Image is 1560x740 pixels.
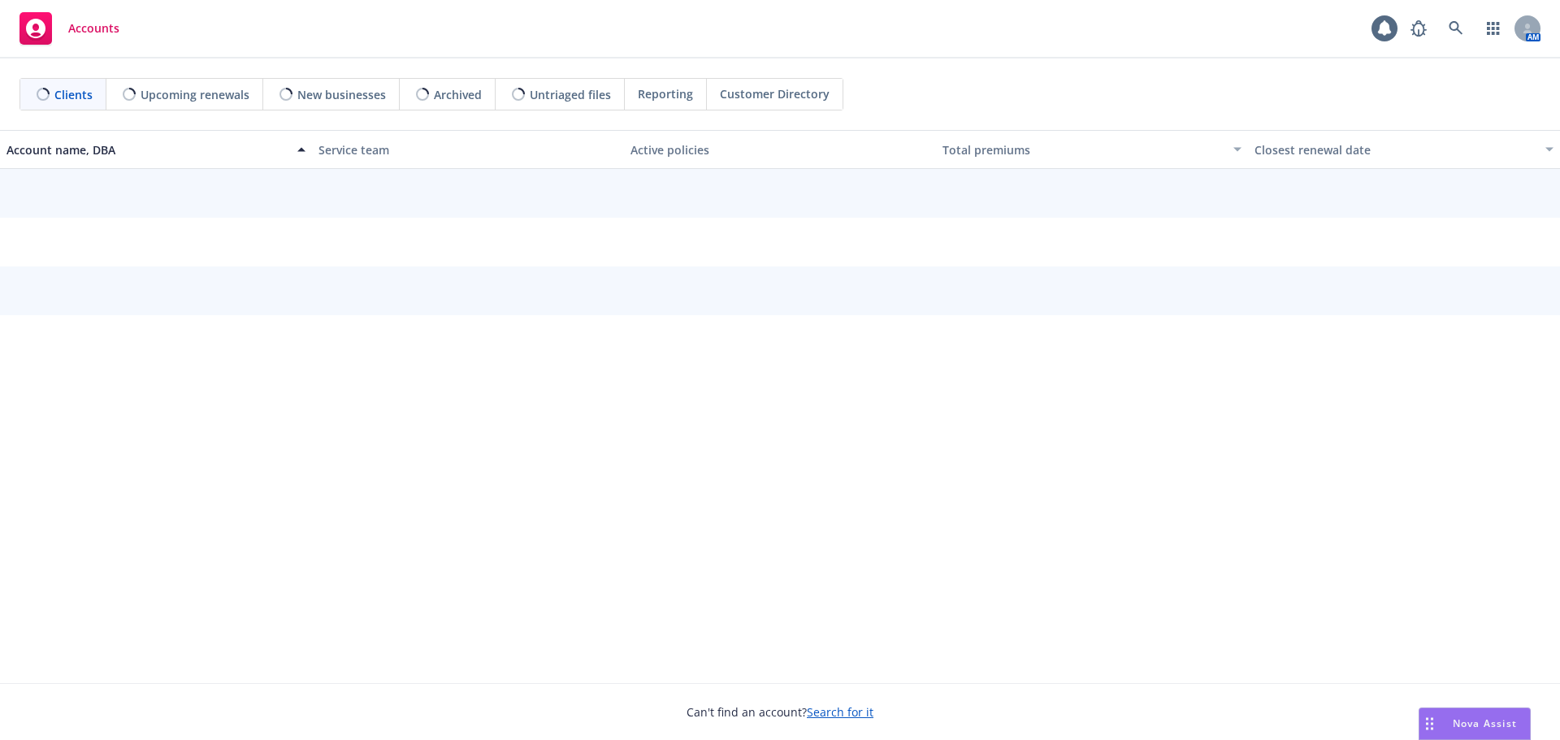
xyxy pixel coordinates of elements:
span: Nova Assist [1453,716,1517,730]
span: Customer Directory [720,85,830,102]
span: Archived [434,86,482,103]
div: Closest renewal date [1254,141,1536,158]
span: Upcoming renewals [141,86,249,103]
div: Drag to move [1419,708,1440,739]
div: Account name, DBA [6,141,288,158]
a: Switch app [1477,12,1510,45]
a: Search [1440,12,1472,45]
span: Untriaged files [530,86,611,103]
span: Can't find an account? [687,703,873,721]
span: Accounts [68,22,119,35]
a: Report a Bug [1402,12,1435,45]
div: Active policies [630,141,929,158]
span: New businesses [297,86,386,103]
a: Search for it [807,704,873,720]
button: Nova Assist [1419,708,1531,740]
a: Accounts [13,6,126,51]
button: Service team [312,130,624,169]
button: Closest renewal date [1248,130,1560,169]
span: Reporting [638,85,693,102]
div: Total premiums [942,141,1224,158]
span: Clients [54,86,93,103]
button: Total premiums [936,130,1248,169]
div: Service team [318,141,617,158]
button: Active policies [624,130,936,169]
